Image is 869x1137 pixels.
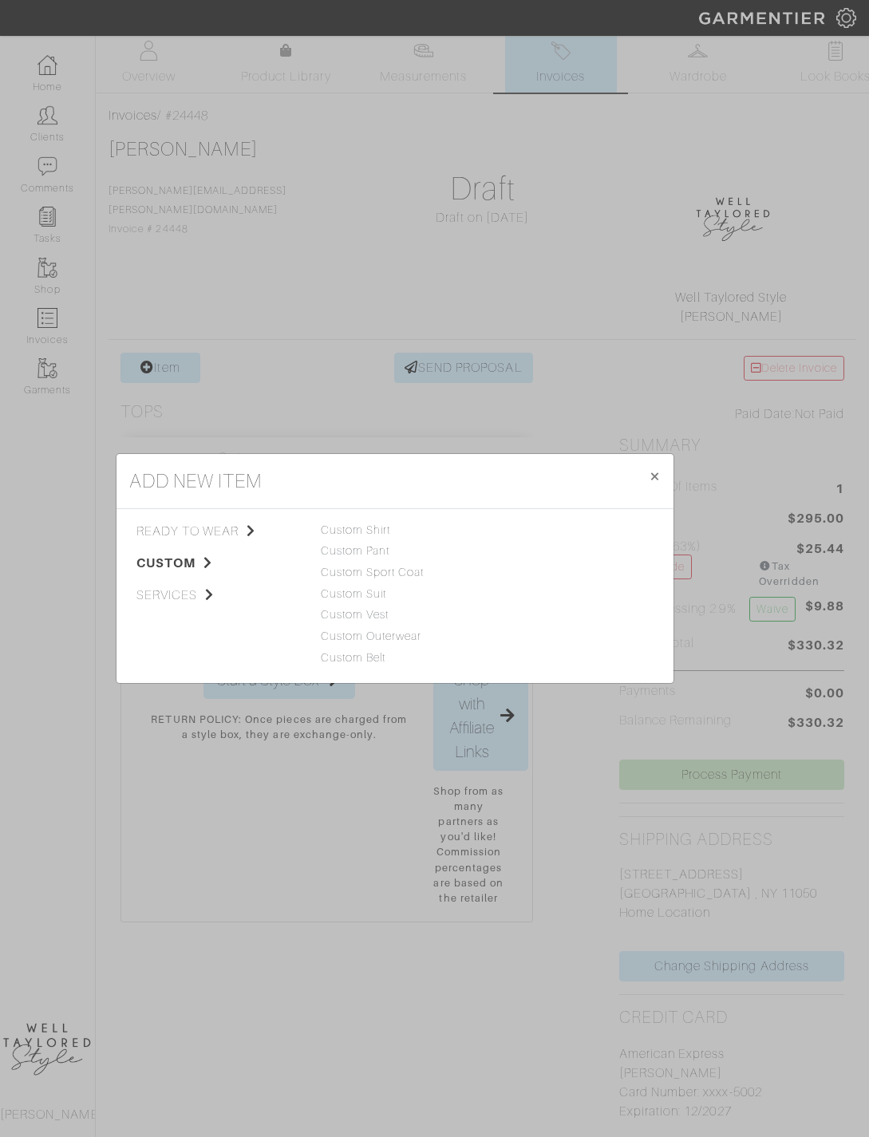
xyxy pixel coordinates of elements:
a: Custom Sport Coat [321,566,425,578]
a: Custom Shirt [321,523,391,536]
a: Custom Suit [321,587,387,600]
span: ready to wear [136,522,297,541]
span: custom [136,554,297,573]
a: Custom Vest [321,608,389,621]
span: × [649,465,661,487]
a: Custom Belt [321,651,386,664]
span: services [136,586,297,605]
h4: add new item [129,467,263,495]
a: Custom Outerwear [321,630,422,642]
a: Custom Pant [321,544,390,557]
